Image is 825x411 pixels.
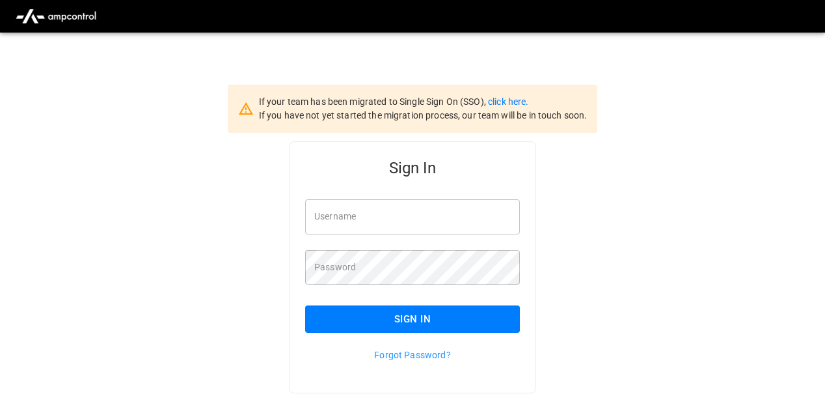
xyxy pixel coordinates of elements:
[488,96,528,107] a: click here.
[259,110,588,120] span: If you have not yet started the migration process, our team will be in touch soon.
[305,348,520,361] p: Forgot Password?
[259,96,488,107] span: If your team has been migrated to Single Sign On (SSO),
[305,158,520,178] h5: Sign In
[10,4,101,29] img: ampcontrol.io logo
[305,305,520,333] button: Sign In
